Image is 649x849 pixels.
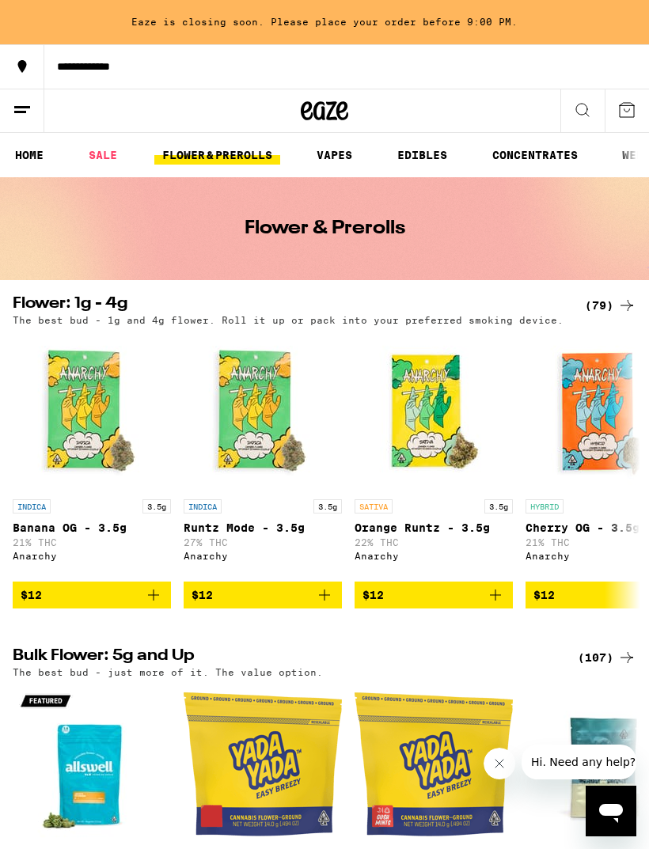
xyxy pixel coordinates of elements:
p: INDICA [13,499,51,514]
p: 27% THC [184,537,342,548]
img: Anarchy - Runtz Mode - 3.5g [184,333,342,491]
a: Open page for Runtz Mode - 3.5g from Anarchy [184,333,342,582]
a: (107) [578,648,636,667]
a: HOME [7,146,51,165]
a: SALE [81,146,125,165]
p: Orange Runtz - 3.5g [355,521,513,534]
iframe: Button to launch messaging window [586,786,636,836]
img: Anarchy - Banana OG - 3.5g [13,333,171,491]
p: 22% THC [355,537,513,548]
img: Yada Yada - Glitter Bomb Pre-Ground - 14g [184,685,342,843]
button: Add to bag [13,582,171,608]
span: $12 [362,589,384,601]
h1: Flower & Prerolls [245,219,405,238]
p: Runtz Mode - 3.5g [184,521,342,534]
p: SATIVA [355,499,393,514]
h2: Flower: 1g - 4g [13,296,559,315]
p: HYBRID [526,499,564,514]
p: Banana OG - 3.5g [13,521,171,534]
button: Add to bag [355,582,513,608]
a: EDIBLES [389,146,455,165]
span: $12 [192,589,213,601]
p: 3.5g [484,499,513,514]
p: 3.5g [313,499,342,514]
div: Anarchy [13,551,171,561]
span: $12 [533,589,555,601]
p: The best bud - just more of it. The value option. [13,667,323,677]
a: (79) [585,296,636,315]
iframe: Close message [484,748,515,779]
h2: Bulk Flower: 5g and Up [13,648,559,667]
p: 3.5g [142,499,171,514]
span: $12 [21,589,42,601]
img: Allswell - Jack's Revenge - 14g [13,685,171,843]
a: VAPES [309,146,360,165]
iframe: Message from company [522,745,636,779]
p: INDICA [184,499,222,514]
a: FLOWER & PREROLLS [154,146,280,165]
p: 21% THC [13,537,171,548]
div: Anarchy [355,551,513,561]
p: The best bud - 1g and 4g flower. Roll it up or pack into your preferred smoking device. [13,315,564,325]
a: Open page for Banana OG - 3.5g from Anarchy [13,333,171,582]
a: CONCENTRATES [484,146,586,165]
img: Yada Yada - Gush Mints Pre-Ground - 14g [355,685,513,843]
button: Add to bag [184,582,342,608]
div: Anarchy [184,551,342,561]
img: Anarchy - Orange Runtz - 3.5g [355,333,513,491]
a: Open page for Orange Runtz - 3.5g from Anarchy [355,333,513,582]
